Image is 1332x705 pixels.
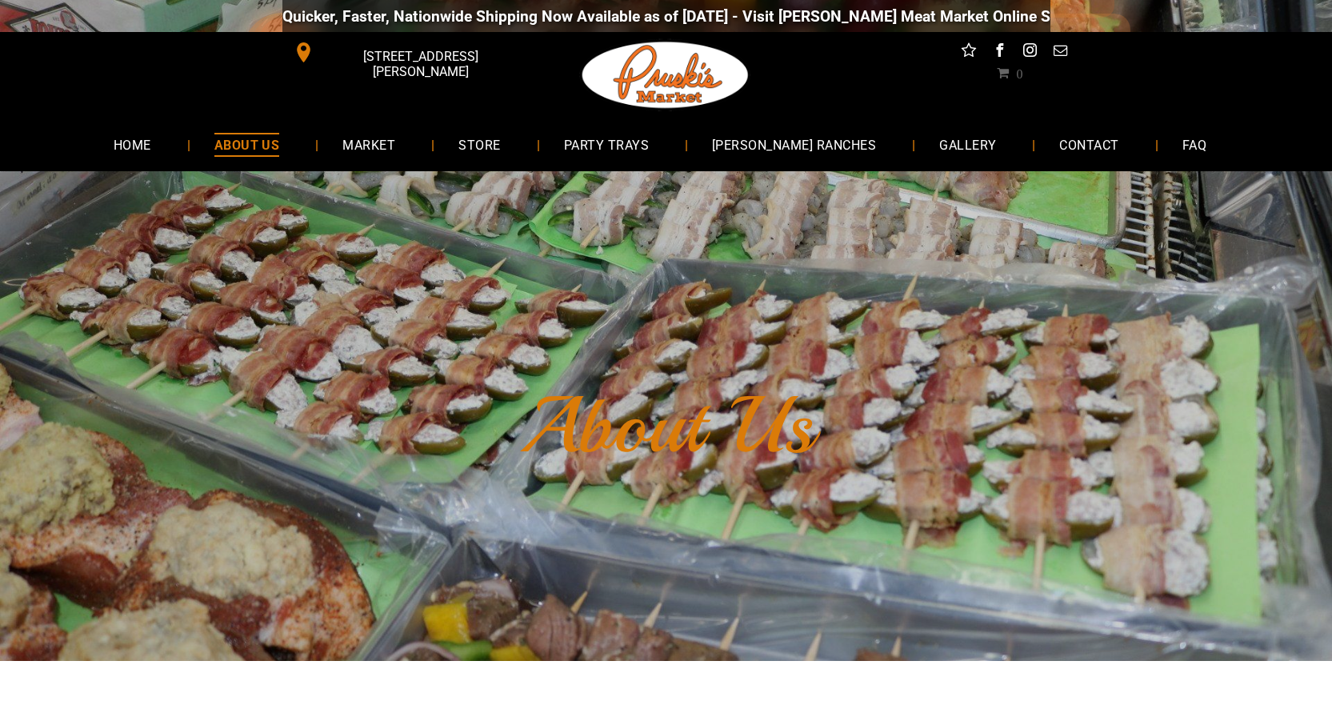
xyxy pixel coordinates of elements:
span: 0 [1016,66,1022,79]
img: Pruski-s+Market+HQ+Logo2-1920w.png [579,32,752,118]
font: About Us [519,376,814,475]
a: STORE [434,123,524,166]
a: PARTY TRAYS [540,123,673,166]
a: instagram [1019,40,1040,65]
a: ABOUT US [190,123,304,166]
a: Social network [958,40,979,65]
a: CONTACT [1035,123,1142,166]
a: facebook [989,40,1010,65]
a: MARKET [318,123,419,166]
a: email [1050,40,1070,65]
a: FAQ [1158,123,1230,166]
span: [STREET_ADDRESS][PERSON_NAME] [317,41,523,87]
a: [PERSON_NAME] RANCHES [688,123,900,166]
a: GALLERY [915,123,1020,166]
a: [STREET_ADDRESS][PERSON_NAME] [282,40,527,65]
a: HOME [90,123,175,166]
